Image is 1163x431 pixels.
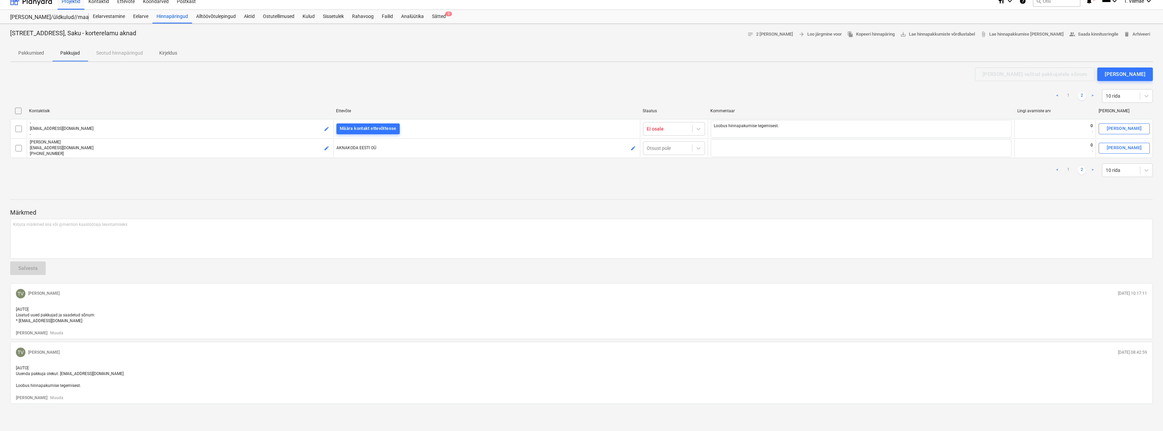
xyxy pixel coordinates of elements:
[845,29,897,40] button: Kopeeri hinnapäring
[30,120,331,126] p: -
[1099,143,1150,154] button: [PERSON_NAME]
[1118,291,1147,296] p: [DATE] 10:17:11
[747,31,793,38] span: 2 [PERSON_NAME]
[1118,350,1147,355] p: [DATE] 08:42:59
[16,395,47,401] button: [PERSON_NAME]
[745,29,796,40] button: 2 [PERSON_NAME]
[1091,129,1093,135] p: -
[1097,67,1153,81] button: [PERSON_NAME]
[1064,166,1072,174] a: Page 1
[30,145,94,150] span: [EMAIL_ADDRESS][DOMAIN_NAME]
[16,366,125,388] span: [AUTO] Uuenda pakkuja olekut: [EMAIL_ADDRESS][DOMAIN_NAME] Loobus hinnapakumise tegemisest.
[643,109,705,113] div: Staatus
[30,126,94,131] span: [EMAIL_ADDRESS][DOMAIN_NAME]
[60,50,80,57] p: Pakkujad
[319,10,348,23] a: Sissetulek
[1129,398,1163,431] iframe: Chat Widget
[897,29,978,40] a: Lae hinnapakkumiste võrdlustabel
[336,145,637,151] p: AKNAKODA EESTI OÜ
[1105,70,1145,79] div: [PERSON_NAME]
[348,10,378,23] a: Rahavoog
[796,29,845,40] button: Loo järgmine voor
[29,109,331,113] div: Kontaktisik
[1099,123,1150,134] button: [PERSON_NAME]
[1069,31,1075,37] span: people_alt
[89,10,129,23] a: Eelarvestamine
[50,330,63,336] button: Muuda
[798,31,842,38] span: Loo järgmine voor
[340,125,396,133] div: Määra kontakt ettevõttesse
[298,10,319,23] a: Kulud
[1078,92,1086,100] a: Page 2 is your current page
[1107,144,1142,152] div: [PERSON_NAME]
[10,29,136,37] p: [STREET_ADDRESS], Saku - korterelamu aknad
[240,10,259,23] a: Aktid
[16,348,25,357] div: Tanel Villmäe
[18,291,24,296] span: TV
[1088,92,1097,100] a: Next page
[747,31,753,37] span: notes
[336,109,638,113] div: Ettevõte
[1129,398,1163,431] div: Vestlusvidin
[1091,142,1093,148] p: 0
[445,12,452,16] span: 2
[1088,166,1097,174] a: Next page
[1091,148,1093,154] p: -
[980,31,987,37] span: attach_file
[1078,166,1086,174] a: Page 2 is your current page
[1099,109,1150,113] div: [PERSON_NAME]
[630,145,636,151] span: edit
[1124,31,1130,37] span: delete
[428,10,450,23] a: Sätted2
[710,109,1012,113] div: Kommentaar
[30,139,331,145] p: [PERSON_NAME]
[711,120,1012,138] textarea: Loobus hinnapakumise tegemisest.
[847,31,853,37] span: file_copy
[129,10,152,23] a: Eelarve
[978,29,1066,40] a: Lae hinnapakkumise [PERSON_NAME]
[18,350,24,355] span: TV
[192,10,240,23] div: Alltöövõtulepingud
[152,10,192,23] a: Hinnapäringud
[10,209,1153,217] p: Märkmed
[336,123,400,134] button: Määra kontakt ettevõttesse
[378,10,397,23] div: Failid
[28,350,60,355] p: [PERSON_NAME]
[900,31,975,38] span: Lae hinnapakkumiste võrdlustabel
[18,50,44,57] p: Pakkumised
[1091,123,1093,129] p: 0
[28,291,60,296] p: [PERSON_NAME]
[324,145,329,151] span: edit
[50,395,63,401] button: Muuda
[259,10,298,23] a: Ostutellimused
[30,151,331,157] p: [PHONE_NUMBER]
[1053,92,1061,100] a: Previous page
[1124,31,1150,38] span: Arhiveeri
[16,289,25,298] div: Tanel Villmäe
[1064,92,1072,100] a: Page 1
[16,307,96,323] span: [AUTO] Lisatud uued pakkujad ja saadetud sõnum: * [EMAIL_ADDRESS][DOMAIN_NAME]
[159,50,177,57] p: Kirjeldus
[1053,166,1061,174] a: Previous page
[16,330,47,336] button: [PERSON_NAME]
[1121,29,1153,40] button: Arhiveeri
[324,126,329,132] span: edit
[397,10,428,23] a: Analüütika
[1066,29,1121,40] button: Saada kinnitusringile
[980,31,1064,38] span: Lae hinnapakkumise [PERSON_NAME]
[428,10,450,23] div: Sätted
[1017,109,1093,113] div: Lingi avamiste arv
